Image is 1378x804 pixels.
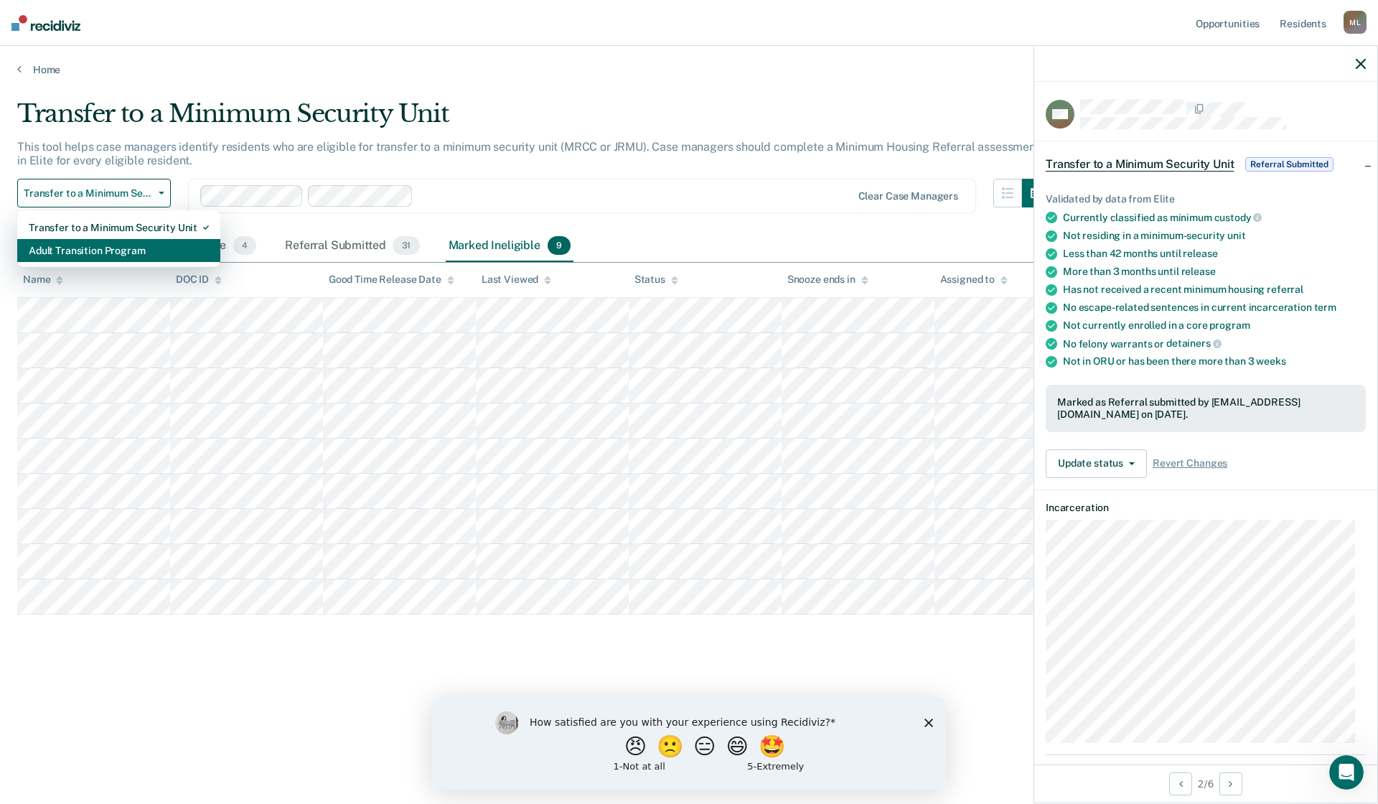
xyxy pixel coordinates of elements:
button: Next Opportunity [1219,772,1242,795]
span: 4 [233,236,256,255]
span: unit [1227,230,1245,241]
span: 31 [393,236,419,255]
span: Transfer to a Minimum Security Unit [1046,157,1234,172]
span: weeks [1256,355,1285,367]
div: Not residing in a minimum-security [1063,230,1366,242]
div: 2 / 6 [1034,765,1377,803]
span: custody [1214,212,1262,223]
a: Home [17,63,1361,76]
div: More than 3 months until [1063,266,1366,278]
button: Update status [1046,449,1147,478]
span: term [1314,301,1336,313]
div: Name [23,274,63,286]
div: Assigned to [940,274,1008,286]
div: No escape-related sentences in current incarceration [1063,301,1366,314]
div: DOC ID [176,274,222,286]
div: Good Time Release Date [329,274,454,286]
span: 9 [548,236,571,255]
iframe: Survey by Kim from Recidiviz [432,697,946,790]
div: M L [1344,11,1367,34]
span: release [1181,266,1216,277]
span: detainers [1166,337,1222,349]
div: Referral Submitted [282,230,422,262]
dt: Incarceration [1046,502,1366,514]
div: Status [634,274,678,286]
div: Less than 42 months until [1063,248,1366,260]
div: Adult Transition Program [29,239,209,262]
div: Clear case managers [858,190,958,202]
div: Marked Ineligible [446,230,574,262]
div: Not currently enrolled in a core [1063,319,1366,332]
button: Previous Opportunity [1169,772,1192,795]
div: Transfer to a Minimum Security UnitReferral Submitted [1034,141,1377,187]
img: Recidiviz [11,15,80,31]
p: This tool helps case managers identify residents who are eligible for transfer to a minimum secur... [17,140,1040,167]
iframe: Intercom live chat [1329,755,1364,790]
span: Transfer to a Minimum Security Unit [24,187,153,200]
div: Transfer to a Minimum Security Unit [17,99,1051,140]
div: Currently classified as minimum [1063,211,1366,224]
div: Marked as Referral submitted by [EMAIL_ADDRESS][DOMAIN_NAME] on [DATE]. [1057,396,1354,421]
span: Referral Submitted [1245,157,1334,172]
span: release [1183,248,1217,259]
div: Validated by data from Elite [1046,193,1366,205]
div: Last Viewed [482,274,551,286]
div: Snooze ends in [787,274,868,286]
div: Not in ORU or has been there more than 3 [1063,355,1366,368]
div: No felony warrants or [1063,337,1366,350]
span: referral [1267,284,1303,295]
span: program [1209,319,1250,331]
div: Has not received a recent minimum housing [1063,284,1366,296]
div: Transfer to a Minimum Security Unit [29,216,209,239]
span: Revert Changes [1153,457,1227,469]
